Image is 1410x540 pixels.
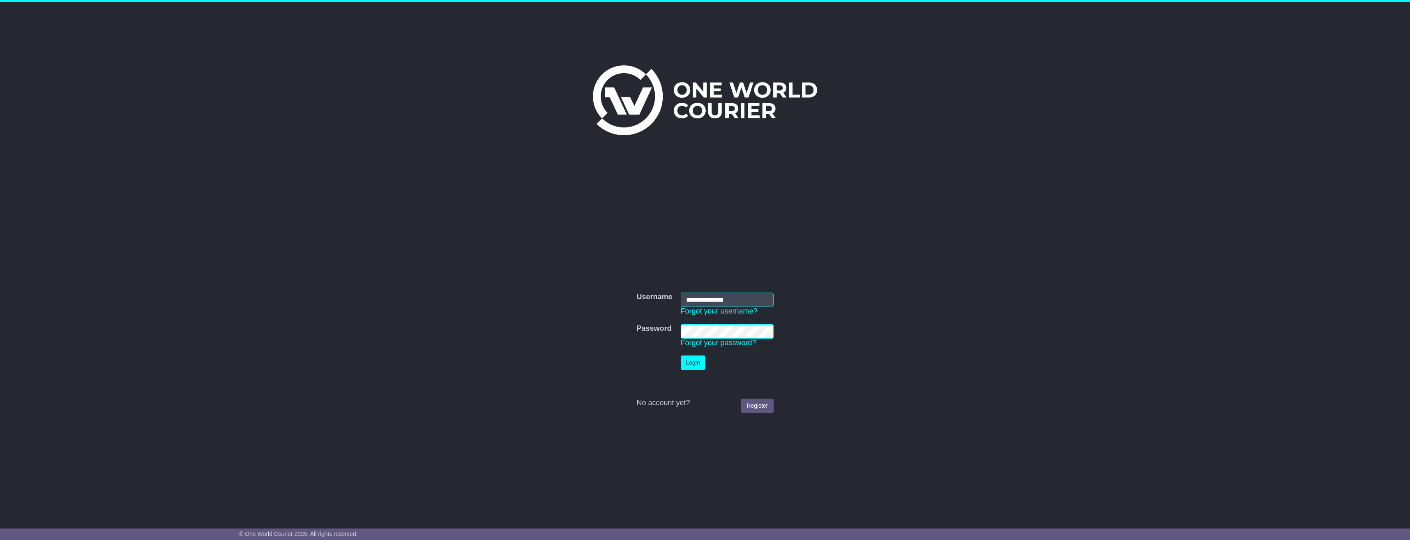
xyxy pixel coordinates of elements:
img: One World [593,65,817,135]
span: © One World Courier 2025. All rights reserved. [239,531,358,537]
label: Password [636,324,671,333]
div: No account yet? [636,399,773,408]
a: Forgot your password? [681,339,756,347]
label: Username [636,293,672,302]
a: Forgot your username? [681,307,758,315]
button: Login [681,355,705,370]
a: Register [741,399,773,413]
